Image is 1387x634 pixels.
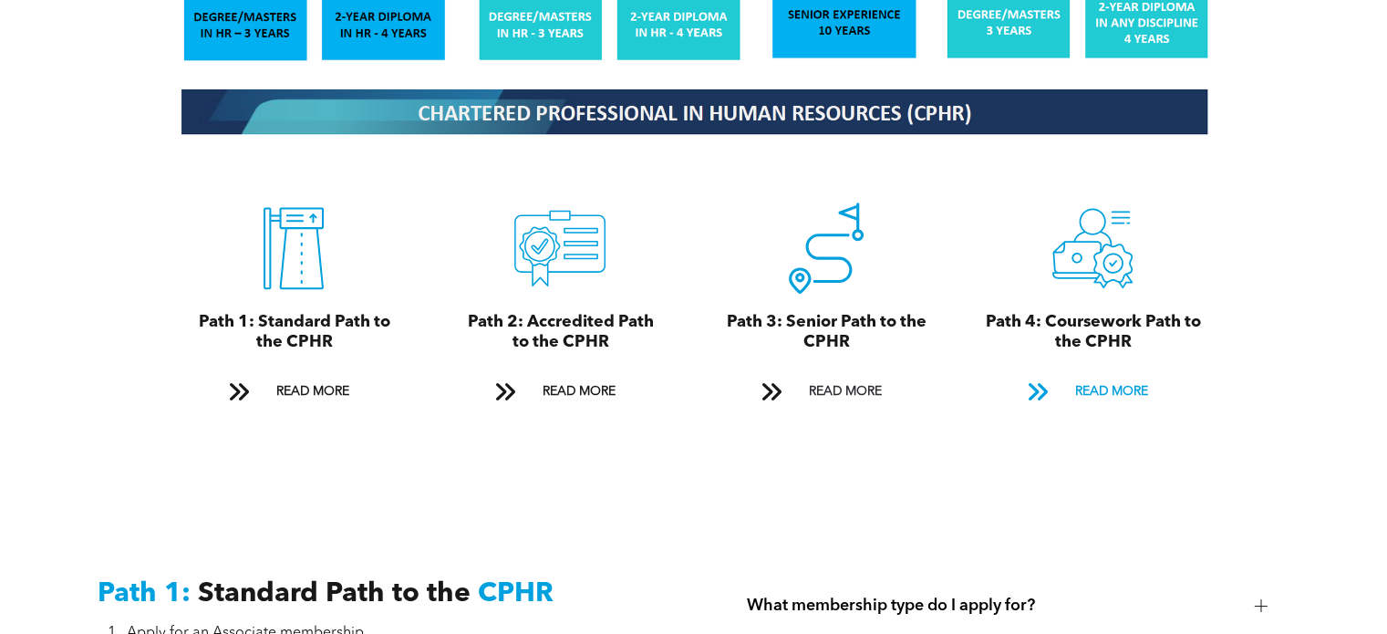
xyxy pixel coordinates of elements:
span: READ MORE [269,375,355,409]
span: READ MORE [535,375,621,409]
span: Path 2: Accredited Path to the CPHR [467,314,653,350]
span: What membership type do I apply for? [747,596,1239,616]
span: Path 4: Coursework Path to the CPHR [985,314,1200,350]
a: READ MORE [748,375,905,409]
span: CPHR [478,580,554,608]
span: Path 1: Standard Path to the CPHR [198,314,389,350]
span: Path 1: [98,580,191,608]
a: READ MORE [481,375,638,409]
a: READ MORE [1014,375,1171,409]
a: READ MORE [215,375,372,409]
span: READ MORE [802,375,887,409]
span: READ MORE [1068,375,1154,409]
span: Path 3: Senior Path to the CPHR [727,314,926,350]
span: Standard Path to the [198,580,471,608]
